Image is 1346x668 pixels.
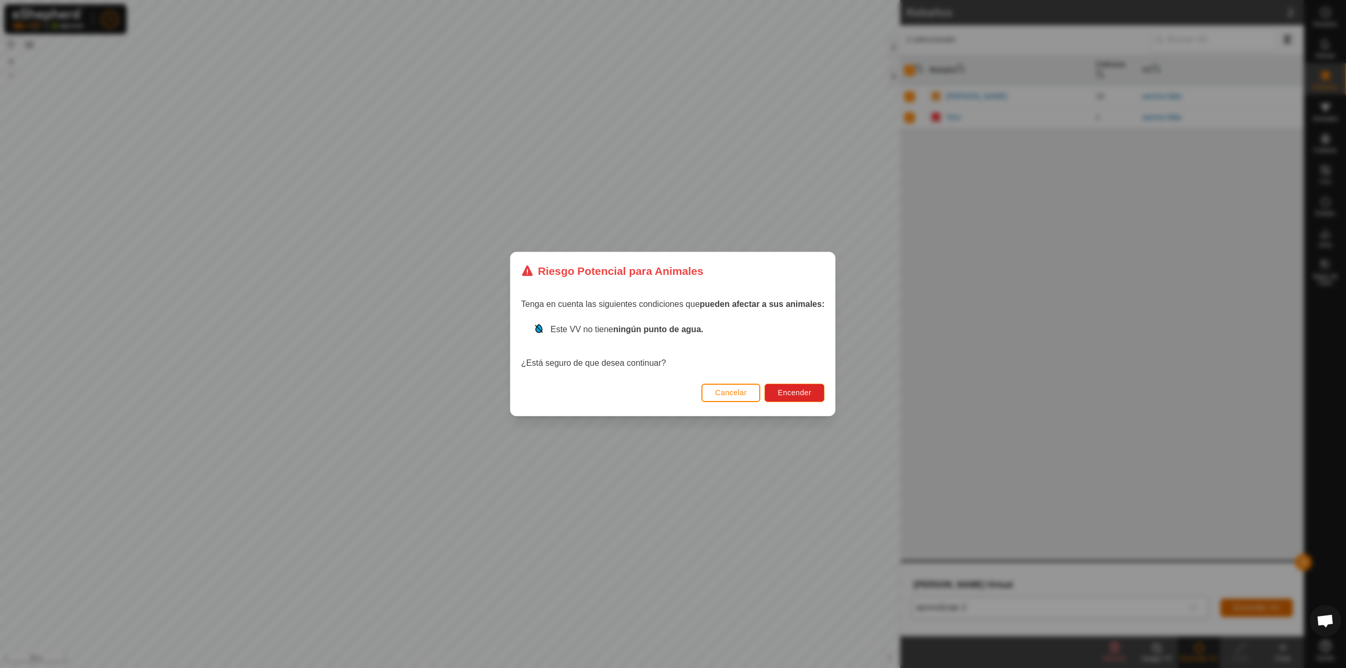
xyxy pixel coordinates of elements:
[702,384,761,402] button: Cancelar
[550,325,703,334] span: Este VV no tiene
[521,300,824,309] span: Tenga en cuenta las siguientes condiciones que
[614,325,704,334] strong: ningún punto de agua.
[700,300,824,309] strong: pueden afectar a sus animales:
[521,323,824,369] div: ¿Está seguro de que desea continuar?
[521,263,703,279] div: Riesgo Potencial para Animales
[778,388,812,397] span: Encender
[716,388,747,397] span: Cancelar
[1310,605,1341,636] div: Chat abierto
[765,384,825,402] button: Encender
